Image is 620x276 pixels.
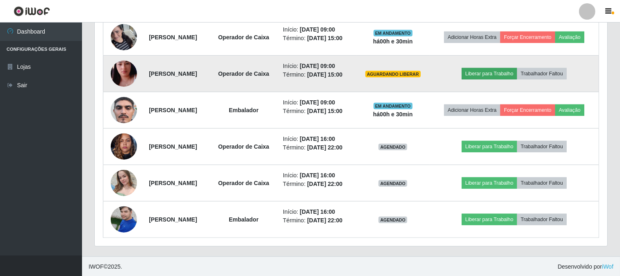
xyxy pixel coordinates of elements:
[283,135,351,143] li: Início:
[229,107,258,113] strong: Embalador
[307,71,342,78] time: [DATE] 15:00
[149,34,197,41] strong: [PERSON_NAME]
[373,38,413,45] strong: há 00 h e 30 min
[378,180,407,187] span: AGENDADO
[555,104,584,116] button: Avaliação
[283,171,351,180] li: Início:
[89,263,104,270] span: IWOF
[374,30,413,36] span: EM ANDAMENTO
[300,172,335,179] time: [DATE] 16:00
[558,262,613,271] span: Desenvolvido por
[300,26,335,33] time: [DATE] 09:00
[111,81,137,139] img: 1733256413053.jpeg
[555,32,584,43] button: Avaliação
[14,6,50,16] img: CoreUI Logo
[517,141,567,152] button: Trabalhador Faltou
[89,262,122,271] span: © 2025 .
[218,34,269,41] strong: Operador de Caixa
[373,111,413,118] strong: há 00 h e 30 min
[462,141,517,152] button: Liberar para Trabalho
[283,98,351,107] li: Início:
[378,217,407,223] span: AGENDADO
[111,202,137,237] img: 1749417925528.jpeg
[283,180,351,188] li: Término:
[111,50,137,97] img: 1754840116013.jpeg
[307,181,342,187] time: [DATE] 22:00
[500,104,555,116] button: Forçar Encerramento
[462,177,517,189] button: Liberar para Trabalho
[517,214,567,225] button: Trabalhador Faltou
[283,70,351,79] li: Término:
[365,71,421,77] span: AGUARDANDO LIBERAR
[149,70,197,77] strong: [PERSON_NAME]
[307,144,342,151] time: [DATE] 22:00
[307,108,342,114] time: [DATE] 15:00
[500,32,555,43] button: Forçar Encerramento
[444,32,500,43] button: Adicionar Horas Extra
[218,143,269,150] strong: Operador de Caixa
[111,14,137,61] img: 1747411787126.jpeg
[517,177,567,189] button: Trabalhador Faltou
[149,143,197,150] strong: [PERSON_NAME]
[149,216,197,223] strong: [PERSON_NAME]
[283,107,351,115] li: Término:
[283,25,351,34] li: Início:
[283,143,351,152] li: Término:
[218,180,269,186] strong: Operador de Caixa
[149,180,197,186] strong: [PERSON_NAME]
[307,217,342,224] time: [DATE] 22:00
[300,208,335,215] time: [DATE] 16:00
[517,68,567,79] button: Trabalhador Faltou
[283,208,351,216] li: Início:
[283,34,351,43] li: Término:
[602,263,613,270] a: iWof
[283,216,351,225] li: Término:
[378,144,407,150] span: AGENDADO
[111,165,137,200] img: 1743980608133.jpeg
[307,35,342,41] time: [DATE] 15:00
[462,68,517,79] button: Liberar para Trabalho
[229,216,258,223] strong: Embalador
[300,136,335,142] time: [DATE] 16:00
[300,63,335,69] time: [DATE] 09:00
[111,129,137,164] img: 1734465947432.jpeg
[444,104,500,116] button: Adicionar Horas Extra
[149,107,197,113] strong: [PERSON_NAME]
[374,103,413,109] span: EM ANDAMENTO
[462,214,517,225] button: Liberar para Trabalho
[283,62,351,70] li: Início:
[300,99,335,106] time: [DATE] 09:00
[218,70,269,77] strong: Operador de Caixa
